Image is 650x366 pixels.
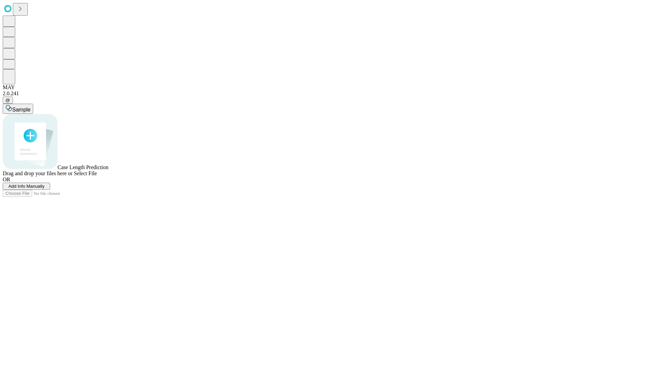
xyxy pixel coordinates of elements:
button: Sample [3,104,33,114]
span: Select File [74,170,97,176]
span: Drag and drop your files here or [3,170,72,176]
div: 2.0.241 [3,90,647,97]
span: OR [3,177,10,182]
span: @ [5,98,10,103]
div: MAY [3,84,647,90]
span: Case Length Prediction [58,164,108,170]
span: Add Info Manually [8,184,45,189]
span: Sample [12,107,30,113]
button: Add Info Manually [3,183,50,190]
button: @ [3,97,13,104]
